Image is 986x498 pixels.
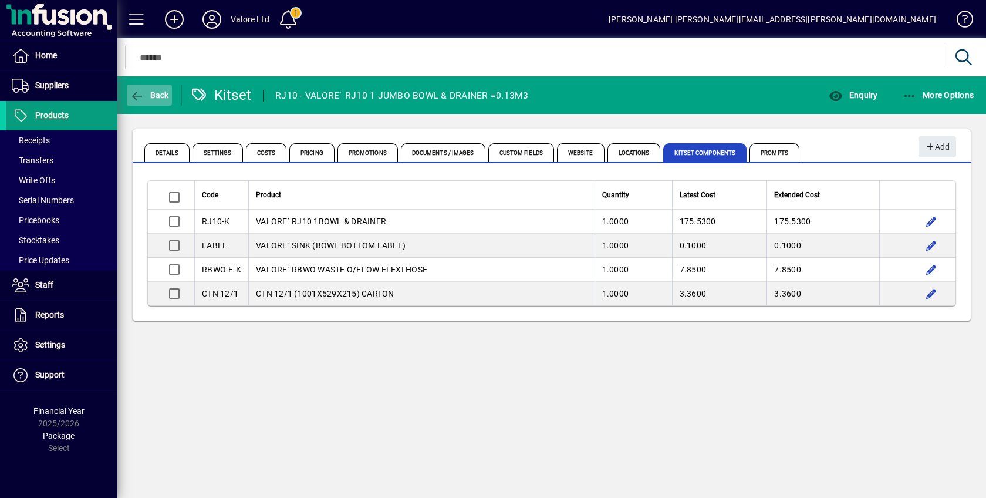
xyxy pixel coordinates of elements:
[202,288,241,300] div: CTN 12/1
[127,85,172,106] button: Back
[248,282,595,305] td: CTN 12/1 (1001X529X215) CARTON
[595,258,672,282] td: 1.0000
[191,86,252,105] div: Kitset
[488,143,554,162] span: Custom Fields
[144,143,190,162] span: Details
[595,282,672,305] td: 1.0000
[202,264,241,275] div: RBWO-F-K
[924,137,950,157] span: Add
[663,143,747,162] span: Kitset Components
[117,85,182,106] app-page-header-button: Back
[248,210,595,234] td: VALORE` RJ10 1BOWL & DRAINER
[202,240,241,251] div: LABEL
[919,136,956,157] button: Add
[826,85,880,106] button: Enquiry
[922,284,941,303] button: Edit
[130,90,169,100] span: Back
[766,282,879,305] td: 3.3600
[156,9,193,30] button: Add
[6,230,117,250] a: Stocktakes
[672,282,767,305] td: 3.3600
[680,189,715,201] span: Latest Cost
[766,258,879,282] td: 7.8500
[6,331,117,360] a: Settings
[6,361,117,390] a: Support
[12,176,55,185] span: Write Offs
[289,143,335,162] span: Pricing
[672,258,767,282] td: 7.8500
[12,235,59,245] span: Stocktakes
[6,271,117,300] a: Staff
[922,236,941,255] button: Edit
[401,143,485,162] span: Documents / Images
[35,310,64,319] span: Reports
[557,143,605,162] span: Website
[35,110,69,120] span: Products
[6,71,117,100] a: Suppliers
[12,196,74,205] span: Serial Numbers
[6,130,117,150] a: Receipts
[922,260,941,279] button: Edit
[12,255,69,265] span: Price Updates
[6,250,117,270] a: Price Updates
[609,10,936,29] div: [PERSON_NAME] [PERSON_NAME][EMAIL_ADDRESS][PERSON_NAME][DOMAIN_NAME]
[275,86,529,105] div: RJ10 - VALORE` RJ10 1 JUMBO BOWL & DRAINER =0.13M3
[595,234,672,258] td: 1.0000
[672,234,767,258] td: 0.1000
[6,190,117,210] a: Serial Numbers
[595,210,672,234] td: 1.0000
[248,258,595,282] td: VALORE` RBWO WASTE O/FLOW FLEXI HOSE
[33,406,85,416] span: Financial Year
[922,212,941,231] button: Edit
[202,189,218,201] span: Code
[6,301,117,330] a: Reports
[35,340,65,349] span: Settings
[766,234,879,258] td: 0.1000
[35,51,57,60] span: Home
[829,90,877,100] span: Enquiry
[948,2,971,41] a: Knowledge Base
[672,210,767,234] td: 175.5300
[900,85,977,106] button: More Options
[193,9,231,30] button: Profile
[12,216,59,225] span: Pricebooks
[337,143,398,162] span: Promotions
[903,90,974,100] span: More Options
[607,143,661,162] span: Locations
[12,136,50,145] span: Receipts
[6,150,117,170] a: Transfers
[6,170,117,190] a: Write Offs
[12,156,53,165] span: Transfers
[202,216,241,227] div: RJ10-K
[6,210,117,230] a: Pricebooks
[248,234,595,258] td: VALORE` SINK (BOWL BOTTOM LABEL)
[774,189,820,201] span: Extended Cost
[35,80,69,90] span: Suppliers
[35,280,53,290] span: Staff
[231,10,269,29] div: Valore Ltd
[35,370,65,379] span: Support
[749,143,799,162] span: Prompts
[6,41,117,70] a: Home
[246,143,287,162] span: Costs
[43,431,75,440] span: Package
[766,210,879,234] td: 175.5300
[193,143,243,162] span: Settings
[256,189,281,201] span: Product
[602,189,629,201] span: Quantity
